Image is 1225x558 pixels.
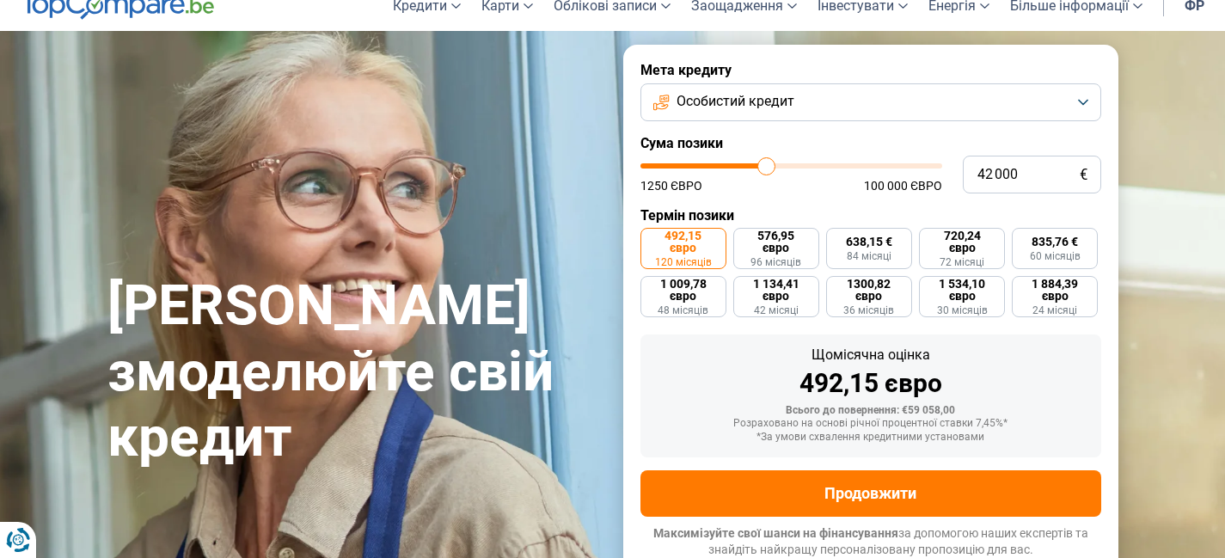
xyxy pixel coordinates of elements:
font: 835,76 € [1032,235,1078,248]
font: € [1080,166,1087,183]
font: Термін позики [640,207,734,224]
font: 1250 євро [640,179,702,193]
font: *За умови схвалення кредитними установами [756,431,984,443]
font: 120 місяців [655,256,712,268]
font: 1 009,78 євро [660,277,707,303]
font: 492,15 євро [665,229,701,254]
button: Продовжити [640,470,1101,517]
button: Особистий кредит [640,83,1101,121]
font: 1300,82 євро [847,277,891,303]
font: 36 місяців [843,304,894,316]
font: Розраховано на основі річної процентної ставки 7,45%* [733,417,1008,429]
font: 72 місяці [940,256,984,268]
font: Продовжити [824,484,916,502]
font: Особистий кредит [677,93,794,109]
font: 492,15 євро [799,368,942,398]
font: Максимізуйте свої шанси на фінансування [653,526,898,540]
font: 96 місяців [750,256,801,268]
font: 1 134,41 євро [753,277,799,303]
font: 42 місяці [754,304,799,316]
font: 48 місяців [658,304,708,316]
font: 30 місяців [937,304,988,316]
font: Мета кредиту [640,62,732,78]
font: 24 місяці [1032,304,1077,316]
font: 100 000 євро [864,179,942,193]
font: Щомісячна оцінка [812,346,930,363]
font: 576,95 євро [757,229,794,254]
font: Всього до повернення: €59 058,00 [786,404,955,416]
font: 638,15 € [846,235,892,248]
font: Сума позики [640,135,723,151]
font: за допомогою наших експертів та знайдіть найкращу персоналізовану пропозицію для вас. [708,526,1088,557]
font: 60 місяців [1030,250,1081,262]
font: 1 884,39 євро [1032,277,1078,303]
font: 84 місяці [847,250,891,262]
font: 1 534,10 євро [939,277,985,303]
font: 720,24 євро [944,229,981,254]
font: [PERSON_NAME] змоделюйте свій кредит [107,273,554,470]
